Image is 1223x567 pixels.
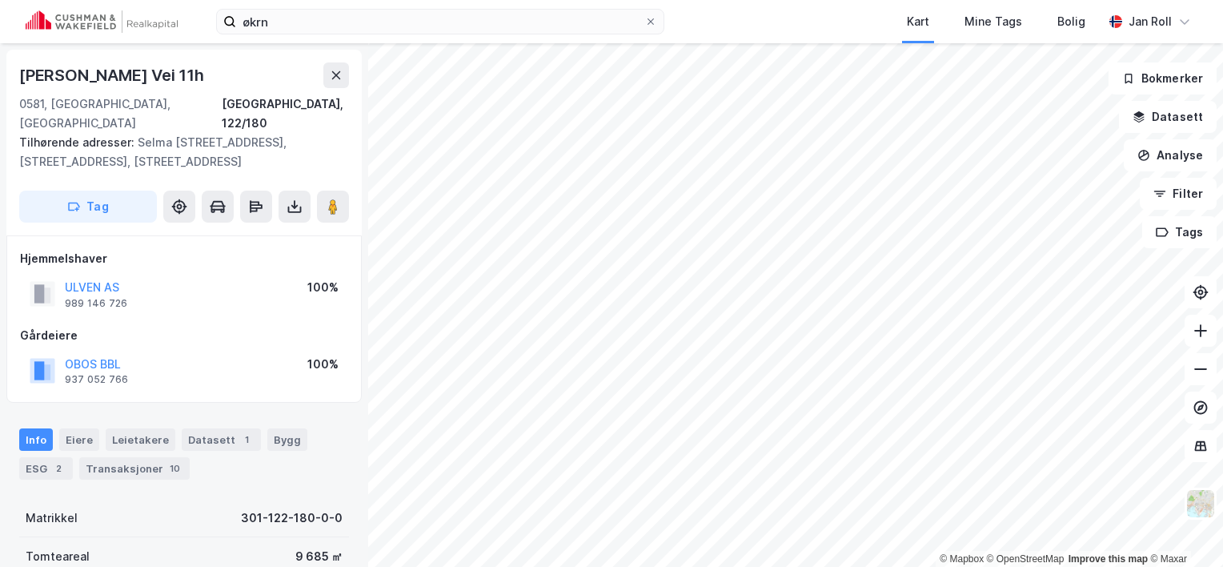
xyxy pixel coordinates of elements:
div: 301-122-180-0-0 [241,509,343,528]
a: Mapbox [940,553,984,565]
div: Matrikkel [26,509,78,528]
img: Z [1185,489,1216,519]
div: Gårdeiere [20,326,348,345]
div: 10 [166,460,183,477]
button: Filter [1140,178,1217,210]
span: Tilhørende adresser: [19,135,138,149]
div: Transaksjoner [79,457,190,480]
div: Leietakere [106,428,175,451]
button: Bokmerker [1109,62,1217,94]
div: [GEOGRAPHIC_DATA], 122/180 [222,94,349,133]
input: Søk på adresse, matrikkel, gårdeiere, leietakere eller personer [236,10,644,34]
div: Kart [907,12,929,31]
div: Hjemmelshaver [20,249,348,268]
div: 9 685 ㎡ [295,547,343,566]
div: 0581, [GEOGRAPHIC_DATA], [GEOGRAPHIC_DATA] [19,94,222,133]
a: Improve this map [1069,553,1148,565]
div: 100% [307,278,339,297]
button: Tag [19,191,157,223]
div: 100% [307,355,339,374]
div: 989 146 726 [65,297,127,310]
div: Info [19,428,53,451]
div: 2 [50,460,66,477]
div: Eiere [59,428,99,451]
div: 937 052 766 [65,373,128,386]
div: ESG [19,457,73,480]
a: OpenStreetMap [987,553,1065,565]
div: Selma [STREET_ADDRESS], [STREET_ADDRESS], [STREET_ADDRESS] [19,133,336,171]
div: 1 [239,432,255,448]
div: Jan Roll [1129,12,1172,31]
div: Bygg [267,428,307,451]
div: Mine Tags [964,12,1022,31]
div: Kontrollprogram for chat [1143,490,1223,567]
div: Datasett [182,428,261,451]
div: [PERSON_NAME] Vei 11h [19,62,207,88]
iframe: Chat Widget [1143,490,1223,567]
div: Bolig [1057,12,1085,31]
div: Tomteareal [26,547,90,566]
button: Tags [1142,216,1217,248]
img: cushman-wakefield-realkapital-logo.202ea83816669bd177139c58696a8fa1.svg [26,10,178,33]
button: Analyse [1124,139,1217,171]
button: Datasett [1119,101,1217,133]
